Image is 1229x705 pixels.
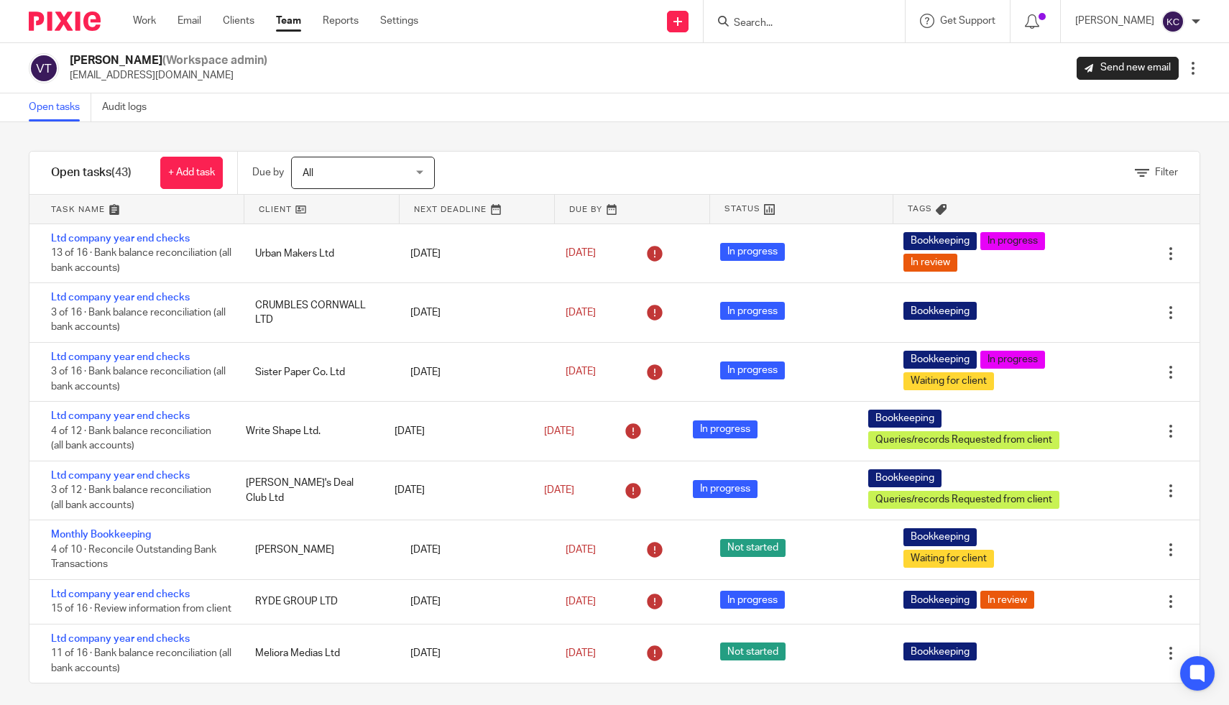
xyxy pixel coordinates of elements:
[241,358,396,387] div: Sister Paper Co. Ltd
[566,596,596,607] span: [DATE]
[720,591,785,609] span: In progress
[732,17,862,30] input: Search
[51,234,190,244] a: Ltd company year end checks
[396,358,551,387] div: [DATE]
[720,361,785,379] span: In progress
[70,53,267,68] h2: [PERSON_NAME]
[178,14,201,28] a: Email
[51,249,231,274] span: 13 of 16 · Bank balance reconciliation (all bank accounts)
[903,550,994,568] span: Waiting for client
[111,167,132,178] span: (43)
[133,14,156,28] a: Work
[908,203,932,215] span: Tags
[903,372,994,390] span: Waiting for client
[51,471,190,481] a: Ltd company year end checks
[252,165,284,180] p: Due by
[241,291,396,335] div: CRUMBLES CORNWALL LTD
[868,410,942,428] span: Bookkeeping
[51,648,231,673] span: 11 of 16 · Bank balance reconciliation (all bank accounts)
[566,367,596,377] span: [DATE]
[51,308,226,333] span: 3 of 16 · Bank balance reconciliation (all bank accounts)
[29,11,101,31] img: Pixie
[51,530,151,540] a: Monthly Bookkeeping
[566,648,596,658] span: [DATE]
[903,254,957,272] span: In review
[223,14,254,28] a: Clients
[693,480,758,498] span: In progress
[1077,57,1179,80] a: Send new email
[720,302,785,320] span: In progress
[231,417,380,446] div: Write Shape Ltd.
[51,545,216,570] span: 4 of 10 · Reconcile Outstanding Bank Transactions
[980,232,1045,250] span: In progress
[380,14,418,28] a: Settings
[868,431,1059,449] span: Queries/records Requested from client
[29,93,91,121] a: Open tasks
[980,591,1034,609] span: In review
[720,642,786,660] span: Not started
[380,476,529,504] div: [DATE]
[1161,10,1184,33] img: svg%3E
[566,308,596,318] span: [DATE]
[396,639,551,668] div: [DATE]
[303,168,313,178] span: All
[51,604,231,614] span: 15 of 16 · Review information from client
[396,535,551,564] div: [DATE]
[29,53,59,83] img: svg%3E
[241,535,396,564] div: [PERSON_NAME]
[160,157,223,189] a: + Add task
[693,420,758,438] span: In progress
[70,68,267,83] p: [EMAIL_ADDRESS][DOMAIN_NAME]
[1075,14,1154,28] p: [PERSON_NAME]
[940,16,995,26] span: Get Support
[51,634,190,644] a: Ltd company year end checks
[544,485,574,495] span: [DATE]
[51,411,190,421] a: Ltd company year end checks
[868,491,1059,509] span: Queries/records Requested from client
[51,426,211,451] span: 4 of 12 · Bank balance reconciliation (all bank accounts)
[724,203,760,215] span: Status
[51,352,190,362] a: Ltd company year end checks
[396,239,551,268] div: [DATE]
[566,545,596,555] span: [DATE]
[396,587,551,616] div: [DATE]
[51,292,190,303] a: Ltd company year end checks
[51,165,132,180] h1: Open tasks
[903,302,977,320] span: Bookkeeping
[231,469,380,512] div: [PERSON_NAME]'s Deal Club Ltd
[544,426,574,436] span: [DATE]
[380,417,529,446] div: [DATE]
[241,587,396,616] div: RYDE GROUP LTD
[720,539,786,557] span: Not started
[903,642,977,660] span: Bookkeeping
[903,232,977,250] span: Bookkeeping
[868,469,942,487] span: Bookkeeping
[980,351,1045,369] span: In progress
[241,639,396,668] div: Meliora Medias Ltd
[903,528,977,546] span: Bookkeeping
[1155,167,1178,178] span: Filter
[276,14,301,28] a: Team
[566,249,596,259] span: [DATE]
[396,298,551,327] div: [DATE]
[323,14,359,28] a: Reports
[102,93,157,121] a: Audit logs
[903,351,977,369] span: Bookkeeping
[51,485,211,510] span: 3 of 12 · Bank balance reconciliation (all bank accounts)
[903,591,977,609] span: Bookkeeping
[720,243,785,261] span: In progress
[51,367,226,392] span: 3 of 16 · Bank balance reconciliation (all bank accounts)
[51,589,190,599] a: Ltd company year end checks
[241,239,396,268] div: Urban Makers Ltd
[162,55,267,66] span: (Workspace admin)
